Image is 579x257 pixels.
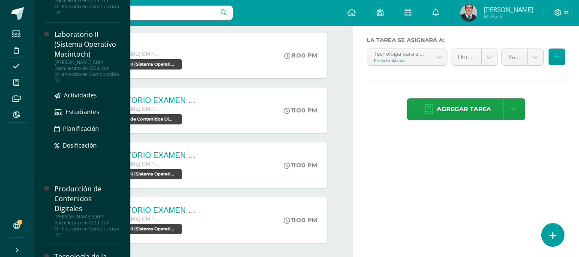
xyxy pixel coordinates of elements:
[96,151,199,160] div: LABORATORIO EXAMEN DE UNIDAD
[54,124,120,133] a: Planificación
[484,13,533,20] span: Mi Perfil
[367,49,447,65] a: Tecnología para el Aprendizaje y la Comunicación (Informática) 'D'Primero Básico
[54,140,120,150] a: Dosificación
[284,161,317,169] div: 11:00 PM
[54,30,120,83] a: Laboratorio II (Sistema Operativo Macintoch)[PERSON_NAME] CMP Bachillerato en CCLL con Orientació...
[284,216,317,224] div: 11:00 PM
[284,106,317,114] div: 11:00 PM
[40,6,233,20] input: Busca un usuario...
[367,37,565,43] label: La tarea se asignará a:
[54,184,120,238] a: Producción de Contenidos Digitales[PERSON_NAME] CMP Bachillerato en CCLL con Orientación en Compu...
[508,49,521,65] span: Parcial (10.0%)
[96,41,184,50] div: PARCIAL
[54,59,120,83] div: [PERSON_NAME] CMP Bachillerato en CCLL con Orientación en Computación "D"
[96,96,199,105] div: LABORATORIO EXAMEN DE UNIDAD
[54,30,120,59] div: Laboratorio II (Sistema Operativo Macintoch)
[66,108,99,116] span: Estudiantes
[96,224,182,234] span: Laboratorio II (Sistema Operativo Macintoch) 'D'
[54,90,120,100] a: Actividades
[502,49,543,65] a: Parcial (10.0%)
[54,184,120,214] div: Producción de Contenidos Digitales
[458,49,475,65] span: Unidad 3
[374,49,424,57] div: Tecnología para el Aprendizaje y la Comunicación (Informática) 'D'
[484,5,533,14] span: [PERSON_NAME]
[54,107,120,117] a: Estudiantes
[451,49,498,65] a: Unidad 3
[96,206,199,215] div: LABORATORIO EXAMEN DE UNIDAD
[437,99,491,120] span: Agregar tarea
[63,141,97,149] span: Dosificación
[460,4,477,21] img: a9976b1cad2e56b1ca6362e8fabb9e16.png
[54,214,120,238] div: [PERSON_NAME] CMP Bachillerato en CCLL con Orientación en Computación "D"
[63,124,99,133] span: Planificación
[96,59,182,70] span: Laboratorio II (Sistema Operativo Macintoch) 'D'
[96,169,182,179] span: Laboratorio II (Sistema Operativo Macintoch) 'B'
[96,114,182,124] span: Producción de Contenidos Digitales 'D'
[64,91,97,99] span: Actividades
[284,51,317,59] div: 8:00 PM
[374,57,424,63] div: Primero Básico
